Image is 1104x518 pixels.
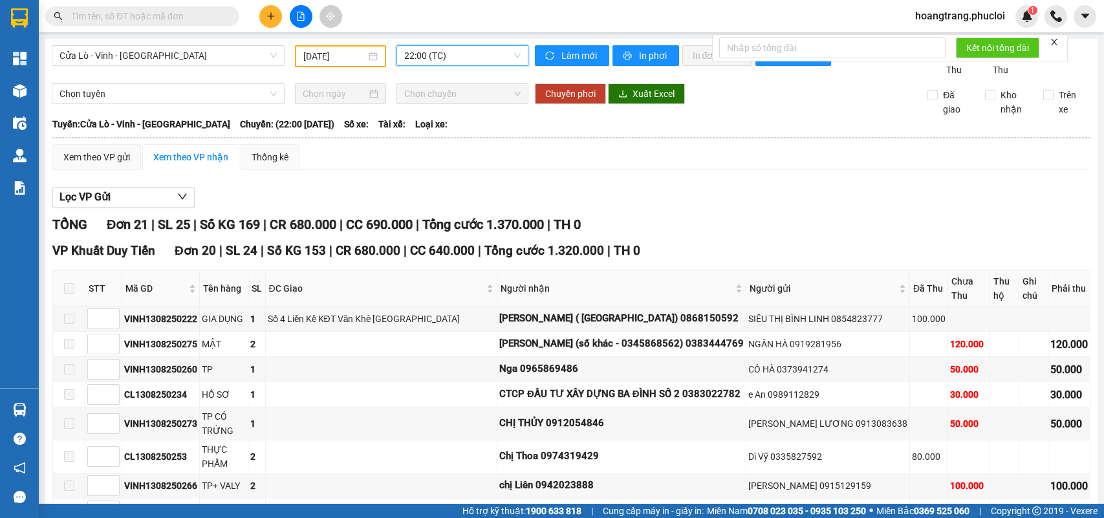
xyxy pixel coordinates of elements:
div: 30.000 [950,387,988,402]
span: | [193,217,197,232]
div: VINH1308250273 [124,416,197,431]
strong: 0708 023 035 - 0935 103 250 [748,506,866,516]
span: Đơn 21 [107,217,148,232]
span: CR 680.000 [270,217,336,232]
div: TP [202,362,246,376]
div: VINH1308250275 [124,337,197,351]
div: chị Liên 0942023888 [499,478,744,493]
td: VINH1308250260 [122,357,200,382]
strong: 0369 525 060 [914,506,969,516]
img: phone-icon [1050,10,1062,22]
b: Tuyến: Cửa Lò - Vinh - [GEOGRAPHIC_DATA] [52,119,230,129]
span: hoangtrang.phucloi [905,8,1015,24]
div: CTCP ĐẦU TƯ XÂY DỰNG BA ĐÌNH SỐ 2 0383022782 [499,387,744,402]
span: CC 640.000 [410,243,475,258]
div: 1 [250,312,263,326]
div: Xem theo VP nhận [153,150,228,164]
span: Số xe: [344,117,369,131]
span: Đã giao [938,88,975,116]
div: 50.000 [1050,362,1088,378]
span: Số KG 153 [267,243,326,258]
span: | [979,504,981,518]
div: 50.000 [950,416,988,431]
img: warehouse-icon [13,84,27,98]
span: Chọn chuyến [404,84,520,103]
sup: 1 [1028,6,1037,15]
div: MẬT [202,337,246,351]
span: message [14,491,26,503]
button: In đơn chọn [682,45,753,66]
td: VINH1308250273 [122,407,200,440]
button: Kết nối tổng đài [956,38,1039,58]
th: Chưa Thu [948,271,990,307]
div: [PERSON_NAME] 0915129159 [748,479,907,493]
th: Thu hộ [990,271,1019,307]
div: VINH1308250266 [124,479,197,493]
span: Tổng cước 1.320.000 [484,243,604,258]
span: SL 24 [226,243,257,258]
span: close [1050,38,1059,47]
span: | [261,243,264,258]
th: Ghi chú [1019,271,1048,307]
span: Làm mới [561,49,599,63]
span: Miền Nam [707,504,866,518]
img: solution-icon [13,181,27,195]
span: search [54,12,63,21]
div: 2 [250,337,263,351]
img: logo-vxr [11,8,28,28]
span: | [416,217,419,232]
span: CR 680.000 [336,243,400,258]
td: VINH1308250266 [122,473,200,499]
span: notification [14,462,26,474]
div: e An 0989112829 [748,387,907,402]
div: TP CÓ TRỨNG [202,409,246,438]
button: Lọc VP Gửi [52,187,195,208]
div: TP+ VALY [202,479,246,493]
div: Chị Thoa 0974319429 [499,449,744,464]
span: aim [326,12,335,21]
span: | [607,243,611,258]
div: 1 [250,416,263,431]
span: | [404,243,407,258]
span: Người gửi [750,281,896,296]
span: CC 690.000 [346,217,413,232]
th: Tên hàng [200,271,248,307]
span: printer [623,51,634,61]
div: 100.000 [950,479,988,493]
div: 100.000 [912,312,946,326]
span: Người nhận [501,281,733,296]
td: CL1308250234 [122,382,200,407]
button: downloadXuất Excel [608,83,685,104]
div: THỰC PHẨM [202,442,246,471]
div: Nga 0965869486 [499,362,744,377]
span: Kho nhận [995,88,1033,116]
span: Cung cấp máy in - giấy in: [603,504,704,518]
span: down [177,191,188,202]
span: Chuyến: (22:00 [DATE]) [240,117,334,131]
th: SL [248,271,266,307]
div: SIÊU THỊ BÌNH LINH 0854823777 [748,312,907,326]
span: ⚪️ [869,508,873,513]
input: Nhập số tổng đài [719,38,946,58]
span: file-add [296,12,305,21]
div: [PERSON_NAME] ( [GEOGRAPHIC_DATA]) 0868150592 [499,311,744,327]
span: VP Khuất Duy Tiến [52,243,155,258]
input: 13/08/2025 [303,49,366,63]
td: CL1308250253 [122,440,200,473]
span: | [591,504,593,518]
div: 100.000 [1050,478,1088,494]
span: Hỗ trợ kỹ thuật: [462,504,581,518]
div: HỒ SƠ [202,387,246,402]
button: plus [259,5,282,28]
button: syncLàm mới [535,45,609,66]
div: 120.000 [1050,336,1088,352]
span: 22:00 (TC) [404,46,520,65]
input: Chọn ngày [303,87,367,101]
span: | [329,243,332,258]
img: warehouse-icon [13,149,27,162]
span: TH 0 [614,243,640,258]
span: TH 0 [554,217,581,232]
div: 120.000 [950,337,988,351]
img: dashboard-icon [13,52,27,65]
img: warehouse-icon [13,116,27,130]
